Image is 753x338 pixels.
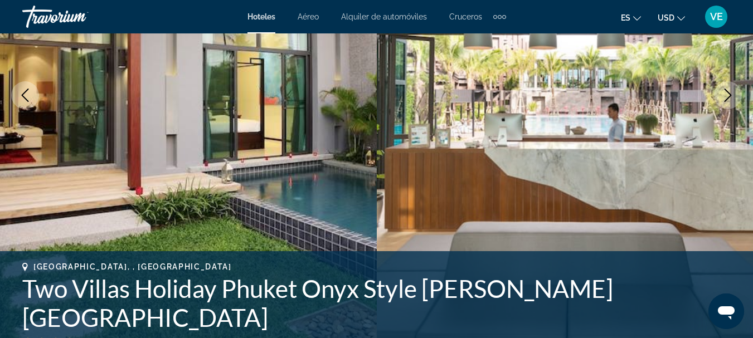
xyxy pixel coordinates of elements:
button: Next image [714,81,742,109]
iframe: Button to launch messaging window [708,293,744,329]
button: User Menu [702,5,731,28]
a: Aéreo [298,12,319,21]
a: Hoteles [247,12,275,21]
button: Change currency [658,9,685,26]
span: [GEOGRAPHIC_DATA], , [GEOGRAPHIC_DATA] [33,262,232,271]
span: VE [710,11,723,22]
span: es [621,13,630,22]
button: Extra navigation items [493,8,506,26]
a: Alquiler de automóviles [341,12,427,21]
a: Travorium [22,2,134,31]
button: Previous image [11,81,39,109]
span: USD [658,13,674,22]
a: Cruceros [449,12,482,21]
button: Change language [621,9,641,26]
h1: Two Villas Holiday Phuket Onyx Style [PERSON_NAME][GEOGRAPHIC_DATA] [22,274,731,332]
